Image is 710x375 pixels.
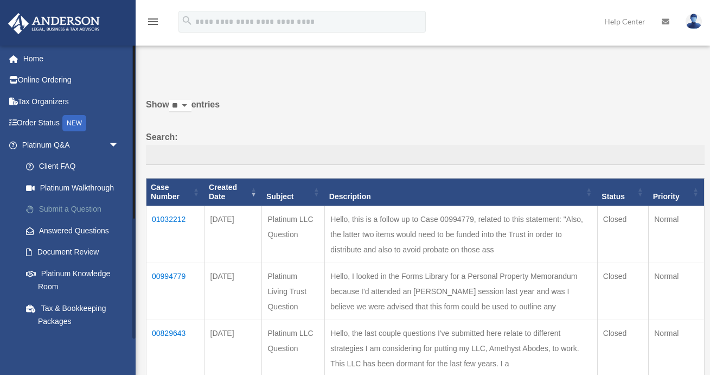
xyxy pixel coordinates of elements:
img: User Pic [686,14,702,29]
a: Document Review [15,241,136,263]
a: Online Ordering [8,69,136,91]
select: Showentries [169,100,191,112]
a: Platinum Q&Aarrow_drop_down [8,134,136,156]
a: Land Trust & Deed Forum [15,332,136,367]
td: Closed [597,263,648,320]
img: Anderson Advisors Platinum Portal [5,13,103,34]
i: menu [146,15,159,28]
a: Client FAQ [15,156,136,177]
a: menu [146,19,159,28]
a: Platinum Walkthrough [15,177,136,199]
th: Description: activate to sort column ascending [325,179,598,206]
th: Created Date: activate to sort column ascending [204,179,262,206]
td: [DATE] [204,206,262,263]
td: Hello, I looked in the Forms Library for a Personal Property Memorandum because I'd attended an [... [325,263,598,320]
input: Search: [146,145,705,166]
th: Subject: activate to sort column ascending [262,179,325,206]
th: Priority: activate to sort column ascending [649,179,705,206]
td: Hello, this is a follow up to Case 00994779, related to this statement: "Also, the latter two ite... [325,206,598,263]
span: arrow_drop_down [108,134,130,156]
i: search [181,15,193,27]
td: Closed [597,206,648,263]
td: Platinum LLC Question [262,206,325,263]
div: NEW [62,115,86,131]
a: Tax & Bookkeeping Packages [15,297,136,332]
td: [DATE] [204,263,262,320]
th: Case Number: activate to sort column ascending [146,179,205,206]
a: Tax Organizers [8,91,136,112]
a: Home [8,48,136,69]
a: Platinum Knowledge Room [15,263,136,297]
td: 00994779 [146,263,205,320]
a: Answered Questions [15,220,130,241]
td: Platinum Living Trust Question [262,263,325,320]
td: Normal [649,263,705,320]
td: Normal [649,206,705,263]
th: Status: activate to sort column ascending [597,179,648,206]
a: Order StatusNEW [8,112,136,135]
label: Search: [146,130,705,166]
a: Submit a Question [15,199,136,220]
td: 01032212 [146,206,205,263]
label: Show entries [146,97,705,123]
